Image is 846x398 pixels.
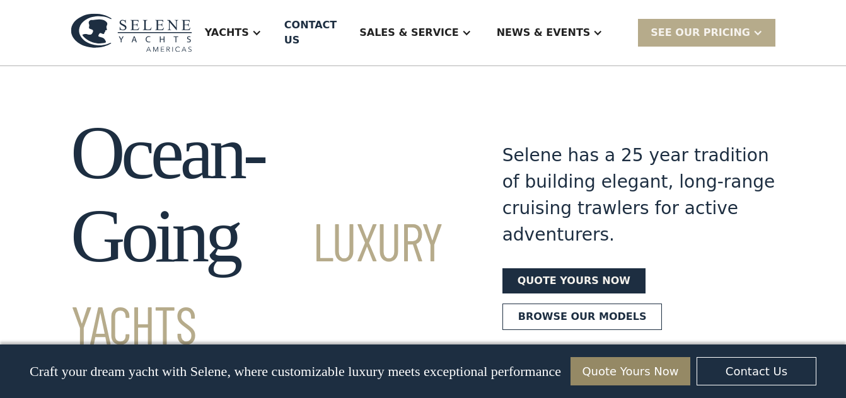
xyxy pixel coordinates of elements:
[71,13,192,53] img: logo
[205,25,249,40] div: Yachts
[497,25,591,40] div: News & EVENTS
[571,357,690,385] a: Quote Yours Now
[484,8,616,58] div: News & EVENTS
[284,18,337,48] div: Contact US
[502,268,646,293] a: Quote yours now
[30,363,561,380] p: Craft your dream yacht with Selene, where customizable luxury meets exceptional performance
[502,304,663,330] a: Browse our models
[192,8,274,58] div: Yachts
[347,8,484,58] div: Sales & Service
[638,19,775,46] div: SEE Our Pricing
[502,142,775,248] div: Selene has a 25 year tradition of building elegant, long-range cruising trawlers for active adven...
[71,208,443,355] span: Luxury Yachts
[359,25,458,40] div: Sales & Service
[651,25,750,40] div: SEE Our Pricing
[71,111,457,361] h1: Ocean-Going
[697,357,816,385] a: Contact Us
